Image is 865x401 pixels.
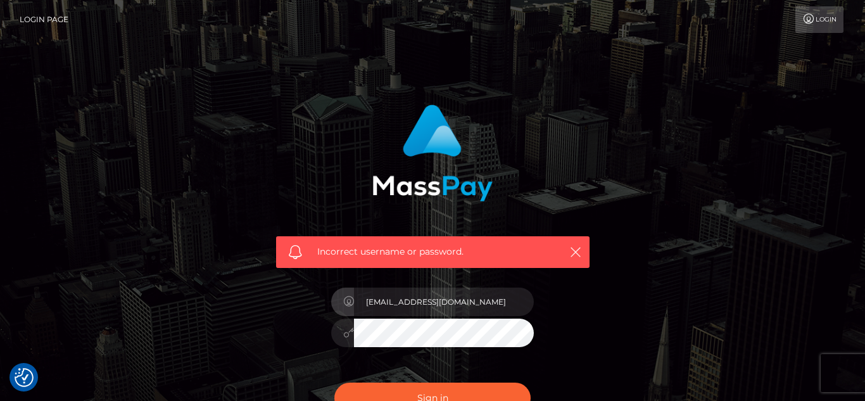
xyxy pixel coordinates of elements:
span: Incorrect username or password. [317,245,548,258]
img: MassPay Login [372,105,493,201]
img: Revisit consent button [15,368,34,387]
button: Consent Preferences [15,368,34,387]
a: Login [795,6,843,33]
input: Username... [354,288,534,316]
a: Login Page [20,6,68,33]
